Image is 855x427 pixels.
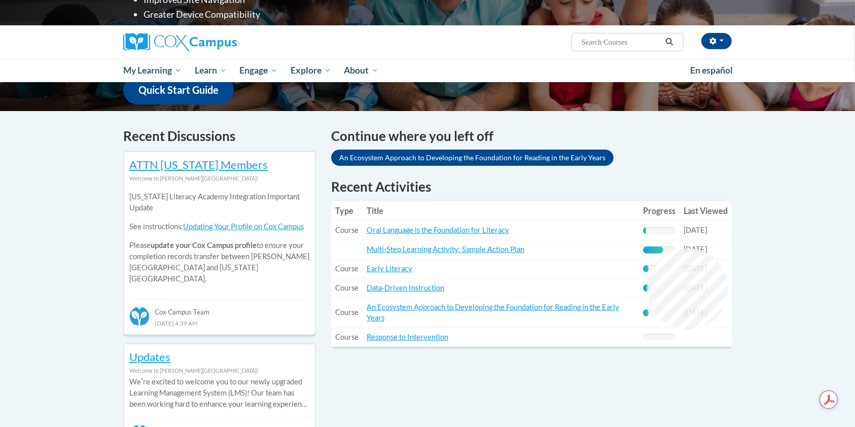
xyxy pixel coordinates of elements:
div: Progress, % [643,227,646,234]
span: [DATE] [684,283,707,292]
a: Response to Intervention [367,333,448,341]
div: Welcome to [PERSON_NAME][GEOGRAPHIC_DATA]! [129,173,310,184]
a: Cox Campus [123,33,316,51]
img: Cox Campus Team [129,306,150,327]
th: Type [331,201,363,221]
th: Progress [639,201,680,221]
div: Cox Campus Team [129,299,310,317]
p: Weʹre excited to welcome you to our newly upgraded Learning Management System (LMS)! Our team has... [129,376,310,410]
div: Progress, % [643,284,650,292]
li: Greater Device Compatibility [144,7,491,22]
a: Data-Driven Instruction [367,283,444,292]
span: En español [690,65,733,76]
span: [DATE] [684,226,707,234]
div: Progress, % [643,309,649,316]
span: Course [335,333,359,341]
span: Course [335,264,359,273]
p: See instructions: [129,221,310,232]
div: Main menu [108,59,747,82]
a: About [338,59,385,82]
span: Course [335,226,359,234]
a: Explore [284,59,338,82]
h4: Continue where you left off [331,126,732,146]
span: Learn [195,64,227,77]
input: Search Courses [581,36,662,48]
button: Account Settings [701,33,732,49]
span: Engage [239,64,277,77]
th: Last Viewed [680,201,732,221]
span: Course [335,283,359,292]
a: Oral Language is the Foundation for Literacy [367,226,509,234]
span: Course [335,308,359,316]
a: Quick Start Guide [123,76,234,104]
div: [DATE] 4:39 AM [129,317,310,329]
div: Progress, % [643,246,663,254]
a: Updates [129,350,170,364]
a: En español [684,60,739,81]
a: An Ecosystem Approach to Developing the Foundation for Reading in the Early Years [331,150,614,166]
h1: Recent Activities [331,177,732,196]
img: Cox Campus [123,33,237,51]
a: Updating Your Profile on Cox Campus [183,222,304,231]
li: Enhanced Group Collaboration Tools (Action plans, Group communication and collaboration tools, re... [144,22,491,51]
a: Early Literacy [367,264,412,273]
a: My Learning [117,59,188,82]
a: Learn [188,59,233,82]
span: [DATE] [684,245,707,254]
b: update your Cox Campus profile [151,241,257,250]
a: An Ecosystem Approach to Developing the Foundation for Reading in the Early Years [367,303,619,322]
a: ATTN [US_STATE] Members [129,158,268,171]
span: [DATE] [684,264,707,273]
span: About [344,64,378,77]
div: Please to ensure your completion records transfer between [PERSON_NAME][GEOGRAPHIC_DATA] and [US_... [129,184,310,292]
p: [US_STATE] Literacy Academy Integration Important Update [129,191,310,213]
span: [DATE] [684,308,707,316]
a: Multi-Step Learning Activity: Sample Action Plan [367,245,524,254]
button: Search [662,36,677,48]
th: Title [363,201,639,221]
div: Progress, % [643,265,649,272]
h4: Recent Discussions [123,126,316,146]
div: Welcome to [PERSON_NAME][GEOGRAPHIC_DATA]! [129,365,310,376]
span: Explore [291,64,331,77]
a: Engage [233,59,284,82]
span: My Learning [123,64,182,77]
